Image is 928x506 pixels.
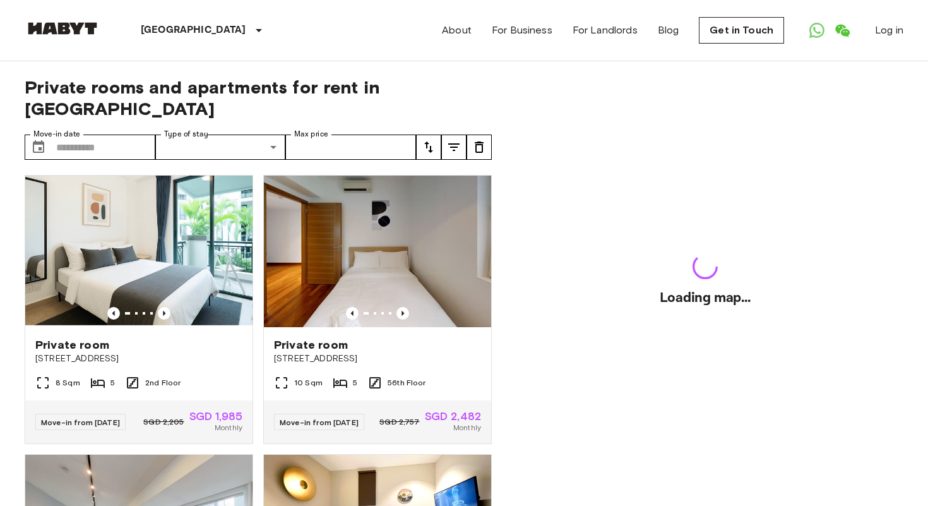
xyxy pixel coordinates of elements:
button: tune [467,135,492,160]
span: Move-in from [DATE] [41,418,120,427]
span: Private room [274,337,348,352]
span: 5 [110,377,115,389]
span: 2nd Floor [145,377,181,389]
a: Open WhatsApp [804,18,830,43]
a: Log in [875,23,903,38]
button: Previous image [396,307,409,320]
span: Move-in from [DATE] [280,418,359,427]
span: Monthly [453,422,481,433]
label: Type of stay [164,129,208,140]
a: Get in Touch [699,17,784,44]
span: Private room [35,337,109,352]
span: SGD 1,985 [189,411,242,422]
a: For Landlords [573,23,638,38]
a: Marketing picture of unit SG-01-083-001-005Previous imagePrevious imagePrivate room[STREET_ADDRES... [25,175,253,444]
img: Marketing picture of unit SG-01-083-001-005 [25,176,253,327]
img: Marketing picture of unit SG-01-072-003-03 [264,176,491,327]
span: SGD 2,482 [425,411,481,422]
button: tune [441,135,467,160]
p: [GEOGRAPHIC_DATA] [141,23,246,38]
a: Marketing picture of unit SG-01-072-003-03Previous imagePrevious imagePrivate room[STREET_ADDRESS... [263,175,492,444]
label: Move-in date [33,129,80,140]
a: About [442,23,472,38]
button: Previous image [107,307,120,320]
span: Private rooms and apartments for rent in [GEOGRAPHIC_DATA] [25,76,492,119]
a: Blog [658,23,679,38]
button: Previous image [158,307,170,320]
button: Choose date [26,135,51,160]
h2: Loading map... [660,289,750,307]
span: Monthly [215,422,242,433]
span: [STREET_ADDRESS] [274,352,481,365]
span: SGD 2,205 [143,416,184,428]
button: tune [416,135,441,160]
span: 5 [353,377,357,389]
span: [STREET_ADDRESS] [35,352,242,365]
span: 8 Sqm [56,377,80,389]
a: Open WeChat [830,18,855,43]
a: For Business [492,23,552,38]
button: Previous image [346,307,359,320]
span: 56th Floor [388,377,426,389]
span: SGD 2,757 [379,416,419,428]
img: Habyt [25,22,100,35]
label: Max price [294,129,328,140]
span: 10 Sqm [294,377,323,389]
